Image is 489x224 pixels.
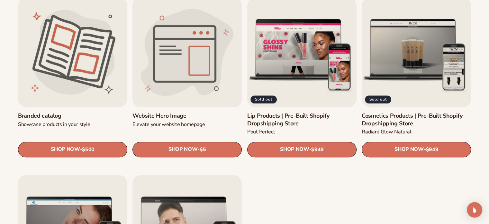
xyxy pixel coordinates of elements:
[247,112,357,127] a: Lip Products | Pre-Built Shopify Dropshipping Store
[82,146,95,152] span: $500
[394,146,423,152] span: SHOP NOW
[168,146,197,152] span: SHOP NOW
[280,146,309,152] span: SHOP NOW
[362,141,471,157] a: SHOP NOW- $949
[467,202,482,218] div: Open Intercom Messenger
[18,141,127,157] a: SHOP NOW- $500
[51,146,80,152] span: SHOP NOW
[362,112,471,127] a: Cosmetics Products | Pre-Built Shopify Dropshipping Store
[426,146,438,152] span: $949
[311,146,324,152] span: $949
[247,141,357,157] a: SHOP NOW- $949
[132,112,242,120] a: Website Hero Image
[200,146,206,152] span: $5
[18,112,127,120] a: Branded catalog
[132,141,242,157] a: SHOP NOW- $5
